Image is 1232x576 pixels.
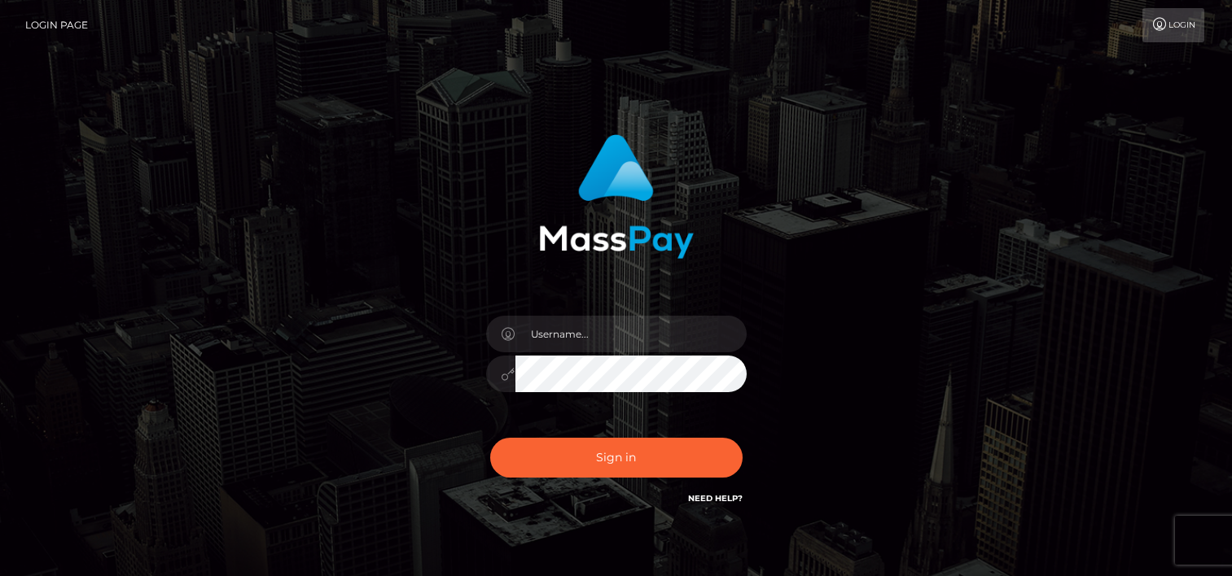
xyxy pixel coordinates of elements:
[25,8,88,42] a: Login Page
[490,438,743,478] button: Sign in
[539,134,694,259] img: MassPay Login
[1142,8,1204,42] a: Login
[688,493,743,504] a: Need Help?
[515,316,747,352] input: Username...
